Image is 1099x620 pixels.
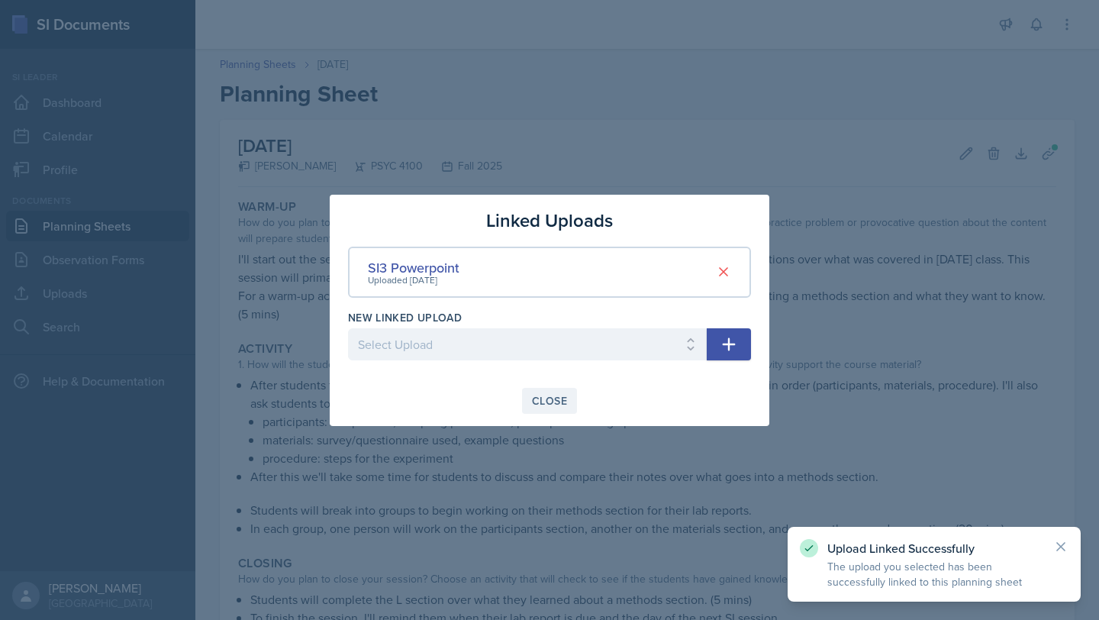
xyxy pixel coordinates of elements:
div: Close [532,395,567,407]
h3: Linked Uploads [486,207,613,234]
p: The upload you selected has been successfully linked to this planning sheet [827,559,1041,589]
label: New Linked Upload [348,310,462,325]
button: Close [522,388,577,414]
div: Uploaded [DATE] [368,273,459,287]
p: Upload Linked Successfully [827,541,1041,556]
div: SI3 Powerpoint [368,257,459,278]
